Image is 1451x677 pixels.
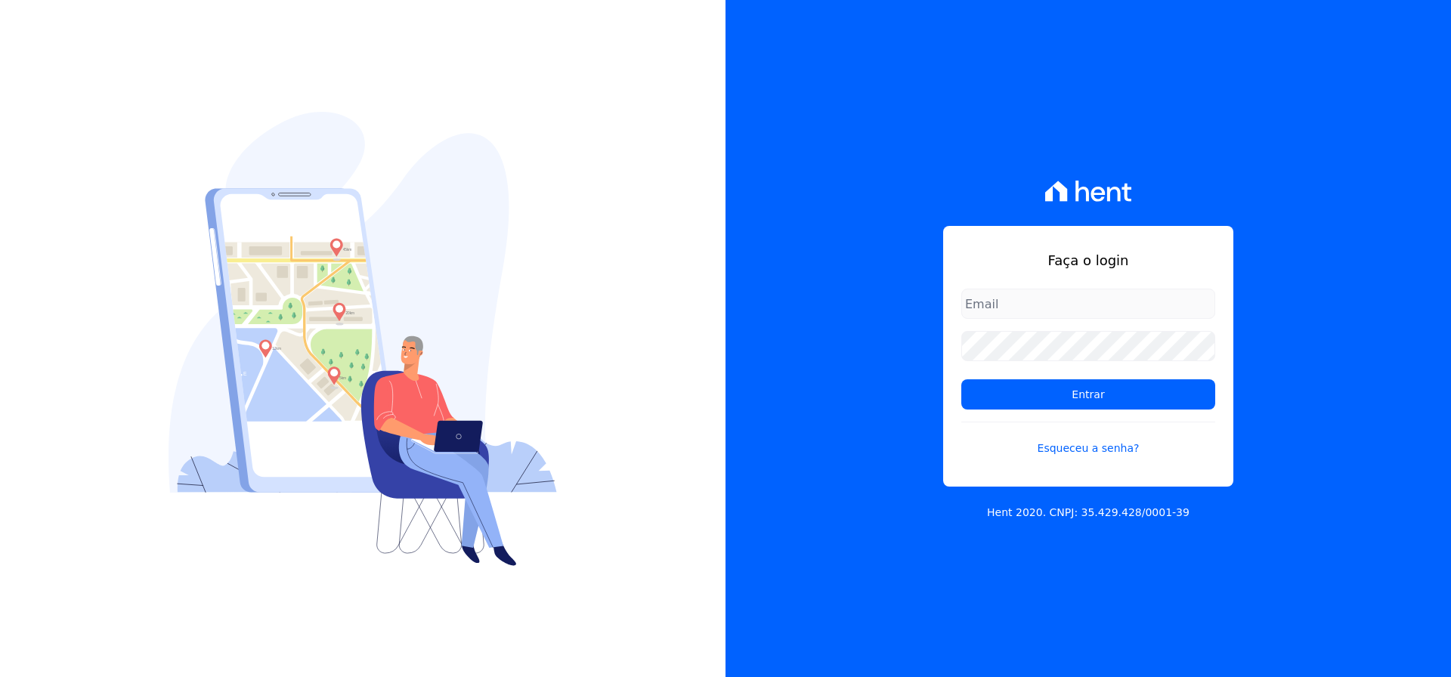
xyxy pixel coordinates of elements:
[961,250,1215,270] h1: Faça o login
[987,505,1190,521] p: Hent 2020. CNPJ: 35.429.428/0001-39
[961,289,1215,319] input: Email
[961,422,1215,456] a: Esqueceu a senha?
[961,379,1215,410] input: Entrar
[169,112,557,566] img: Login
